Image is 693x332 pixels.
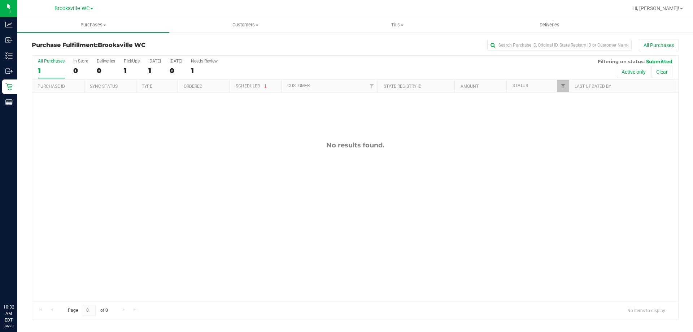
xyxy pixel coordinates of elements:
button: Active only [617,66,650,78]
span: Customers [170,22,321,28]
div: 0 [73,66,88,75]
span: Brooksville WC [55,5,90,12]
span: Deliveries [530,22,569,28]
a: Filter [557,80,569,92]
a: Customer [287,83,310,88]
inline-svg: Inbound [5,36,13,44]
span: Page of 0 [62,305,114,316]
inline-svg: Inventory [5,52,13,59]
span: Hi, [PERSON_NAME]! [632,5,679,11]
a: Purchase ID [38,84,65,89]
div: 1 [191,66,218,75]
div: Deliveries [97,59,115,64]
a: Scheduled [236,83,269,89]
button: All Purchases [639,39,679,51]
div: PickUps [124,59,140,64]
inline-svg: Outbound [5,68,13,75]
div: Needs Review [191,59,218,64]
a: Sync Status [90,84,118,89]
div: In Store [73,59,88,64]
div: 0 [97,66,115,75]
span: Submitted [646,59,672,64]
div: 1 [124,66,140,75]
span: No items to display [622,305,671,316]
div: [DATE] [148,59,161,64]
span: Tills [322,22,473,28]
div: All Purchases [38,59,65,64]
inline-svg: Reports [5,99,13,106]
p: 09/20 [3,323,14,329]
iframe: Resource center [7,274,29,296]
a: Purchases [17,17,169,33]
input: Search Purchase ID, Original ID, State Registry ID or Customer Name... [487,40,632,51]
a: Customers [169,17,321,33]
a: Deliveries [474,17,626,33]
p: 10:32 AM EDT [3,304,14,323]
div: 1 [38,66,65,75]
inline-svg: Analytics [5,21,13,28]
a: Status [513,83,528,88]
button: Clear [651,66,672,78]
a: Filter [366,80,378,92]
span: Purchases [17,22,169,28]
div: 1 [148,66,161,75]
div: 0 [170,66,182,75]
a: Ordered [184,84,202,89]
a: Amount [461,84,479,89]
h3: Purchase Fulfillment: [32,42,247,48]
div: [DATE] [170,59,182,64]
a: State Registry ID [384,84,422,89]
a: Tills [321,17,473,33]
span: Brooksville WC [98,42,145,48]
span: Filtering on status: [598,59,645,64]
a: Last Updated By [575,84,611,89]
a: Type [142,84,152,89]
inline-svg: Retail [5,83,13,90]
div: No results found. [32,141,678,149]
